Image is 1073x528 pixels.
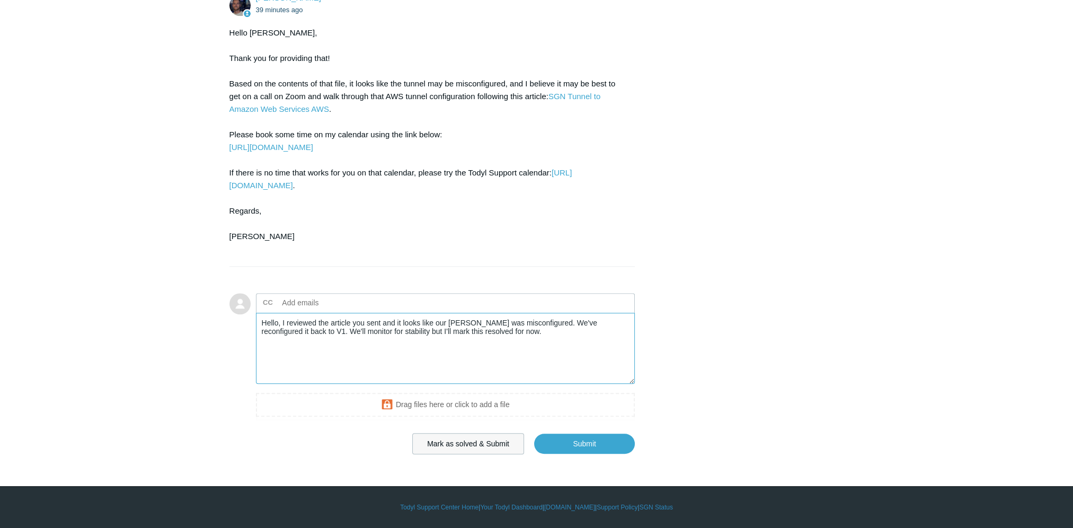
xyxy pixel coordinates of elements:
input: Add emails [278,295,392,311]
label: CC [263,295,273,311]
div: Hello [PERSON_NAME], Thank you for providing that! Based on the contents of that file, it looks l... [229,27,625,256]
a: [URL][DOMAIN_NAME] [229,168,572,190]
a: [DOMAIN_NAME] [544,503,595,512]
a: [URL][DOMAIN_NAME] [229,143,313,152]
a: Support Policy [597,503,637,512]
a: SGN Tunnel to Amazon Web Services AWS [229,92,601,113]
a: Todyl Support Center Home [400,503,478,512]
div: | | | | [229,503,844,512]
a: SGN Status [640,503,673,512]
a: Your Todyl Dashboard [480,503,542,512]
button: Mark as solved & Submit [412,433,524,454]
time: 09/25/2025, 15:50 [256,6,303,14]
input: Submit [534,434,635,454]
textarea: Add your reply [256,313,635,384]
